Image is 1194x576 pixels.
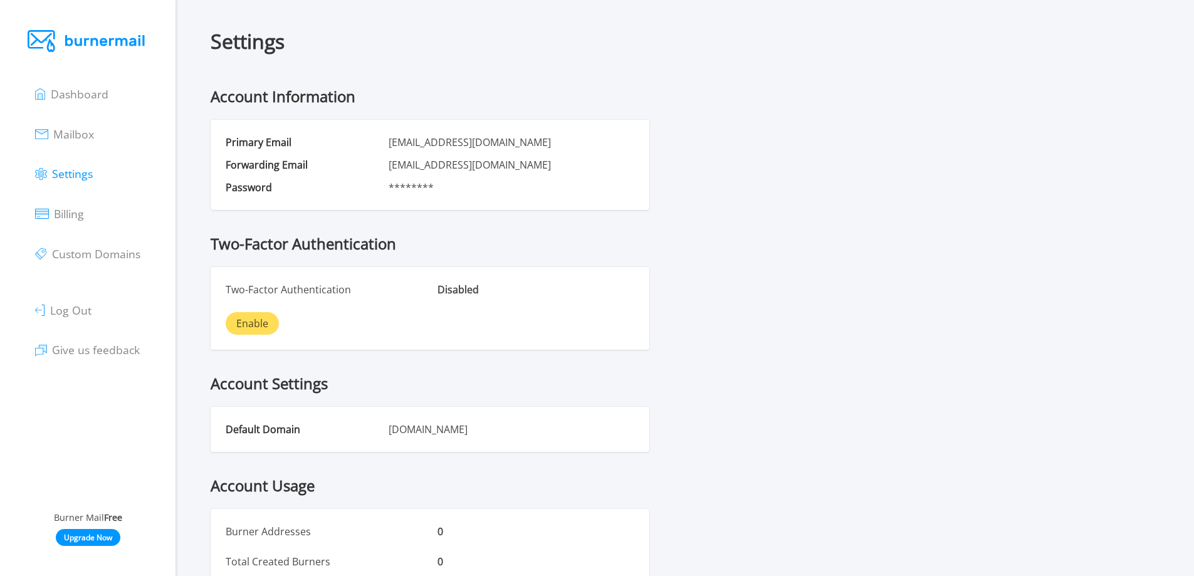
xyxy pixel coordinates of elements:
div: Settings [211,30,1159,53]
a: Mailbox [35,125,94,142]
a: Upgrade Now [56,529,120,546]
span: Billing [54,206,84,221]
img: Icon dashboard [35,88,45,100]
div: [DOMAIN_NAME] [389,422,420,437]
strong: Disabled [437,283,479,296]
span: Dashboard [51,86,108,102]
div: Account Usage [211,477,1159,494]
img: Icon chat [35,345,46,356]
span: Custom Domains [52,246,140,261]
a: Settings [35,164,93,182]
div: Account Information [211,88,1159,105]
a: Log Out [35,301,91,318]
label: Default Domain [226,422,374,437]
button: Enable [226,312,279,335]
a: Billing [35,204,84,222]
strong: Free [104,511,122,523]
img: Icon billing [35,209,48,219]
span: Mailbox [53,127,94,142]
label: Forwarding Email [226,157,374,172]
strong: 0 [437,555,443,568]
span: Log Out [50,303,92,318]
img: Burner Mail [28,30,148,52]
a: Custom Domains [35,244,140,262]
div: Two-Factor Authentication [218,275,430,305]
img: Icon logout [35,305,45,316]
div: Two-Factor Authentication [211,235,1159,252]
div: Account Settings [211,375,1159,392]
div: [EMAIL_ADDRESS][DOMAIN_NAME] [389,157,558,172]
span: Settings [52,166,93,181]
img: Icon tag [35,248,46,259]
div: Burner Addresses [218,516,430,547]
label: Password [226,180,374,195]
img: Icon mail [35,129,48,139]
span: Give us feedback [52,343,140,358]
img: Icon settings [35,168,46,180]
label: Primary Email [226,135,374,150]
div: Burner Mail [15,511,160,525]
a: Dashboard [35,85,108,102]
strong: 0 [437,525,443,538]
div: [EMAIL_ADDRESS][DOMAIN_NAME] [389,135,558,150]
